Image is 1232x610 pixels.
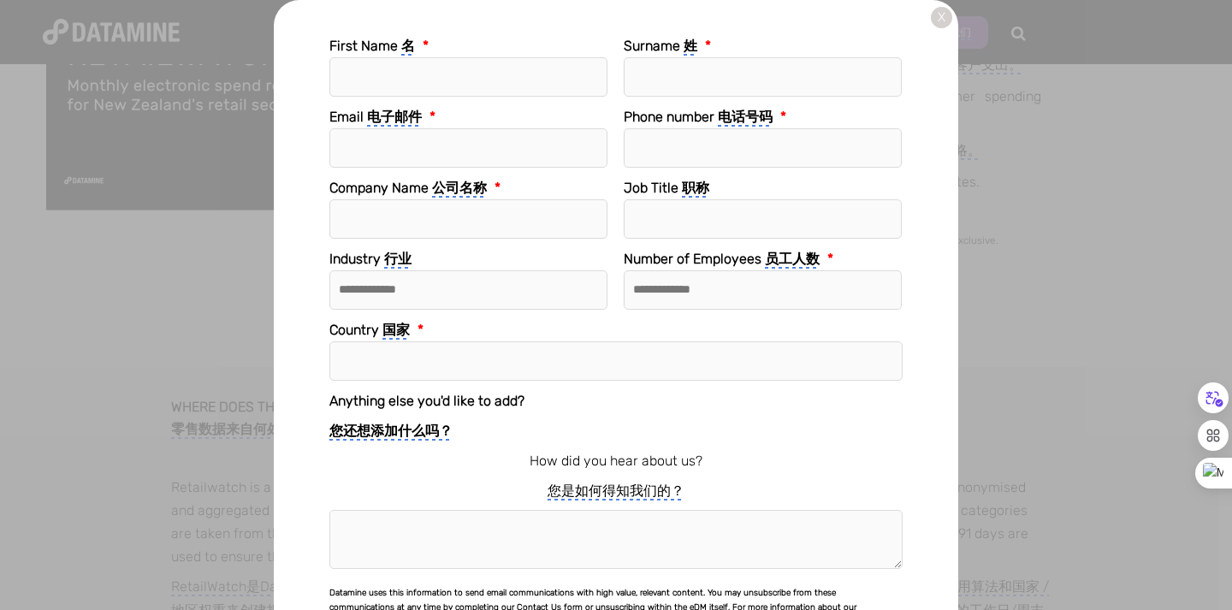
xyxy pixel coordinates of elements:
[684,38,697,56] monica-translate-translate: 姓
[329,180,429,196] monica-translate-origin-text: Company Name
[931,7,952,28] a: X
[432,180,487,198] monica-translate-translate: 公司名称
[329,251,381,267] monica-translate-origin-text: Industry
[624,109,714,125] monica-translate-origin-text: Phone number
[624,38,680,54] monica-translate-origin-text: Surname
[329,393,524,409] monica-translate-origin-text: Anything else you'd like to add?
[384,251,412,269] monica-translate-translate: 行业
[329,322,379,338] monica-translate-origin-text: Country
[682,180,709,198] monica-translate-translate: 职称
[624,251,761,267] monica-translate-origin-text: Number of Employees
[401,38,415,56] monica-translate-translate: 名
[329,109,364,125] monica-translate-origin-text: Email
[329,423,453,441] monica-translate-translate: 您还想添加什么吗？
[624,180,678,196] monica-translate-origin-text: Job Title
[530,453,702,469] monica-translate-origin-text: How did you hear about us?
[718,109,773,127] monica-translate-translate: 电话号码
[765,251,820,269] monica-translate-translate: 员工人数
[367,109,422,127] monica-translate-translate: 电子邮件
[329,38,398,54] monica-translate-origin-text: First Name
[548,483,684,500] monica-translate-translate: 您是如何得知我们的？
[382,322,410,340] monica-translate-translate: 国家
